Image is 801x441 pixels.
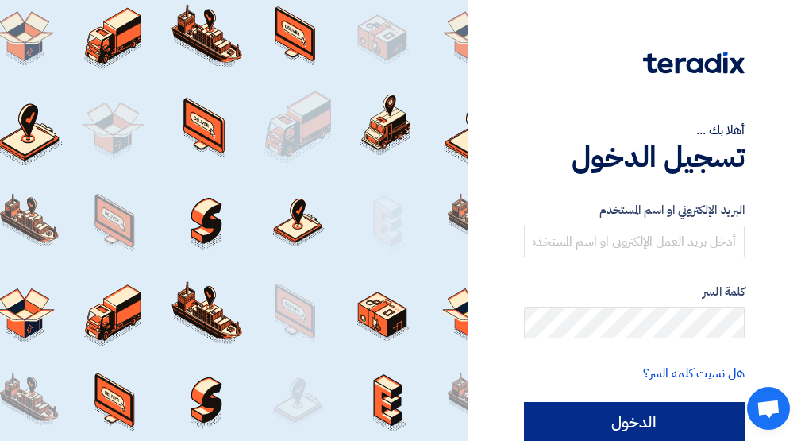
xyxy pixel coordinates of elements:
[747,387,790,430] div: Open chat
[524,226,745,257] input: أدخل بريد العمل الإلكتروني او اسم المستخدم الخاص بك ...
[643,52,745,74] img: Teradix logo
[524,121,745,140] div: أهلا بك ...
[643,364,745,383] a: هل نسيت كلمة السر؟
[524,283,745,301] label: كلمة السر
[524,140,745,175] h1: تسجيل الدخول
[524,201,745,219] label: البريد الإلكتروني او اسم المستخدم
